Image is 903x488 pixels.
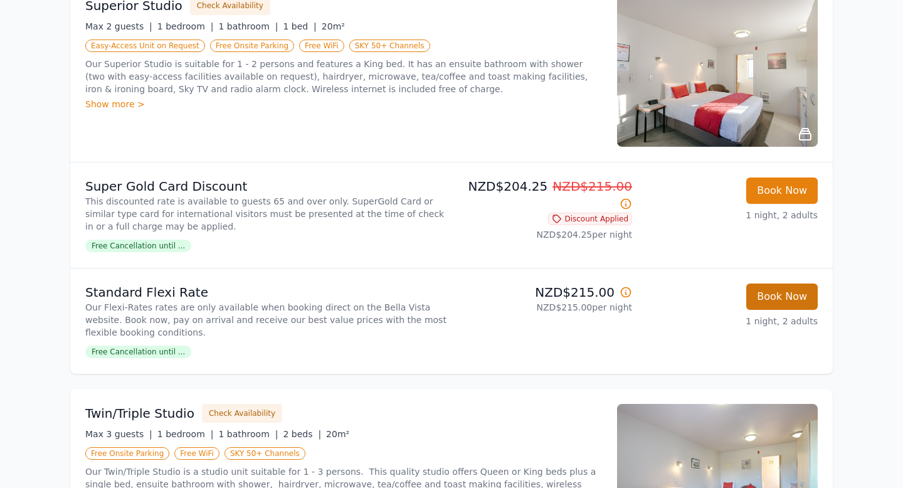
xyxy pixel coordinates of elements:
[349,40,430,52] span: SKY 50+ Channels
[457,228,632,241] p: NZD$204.25 per night
[85,98,602,110] div: Show more >
[642,315,818,327] p: 1 night, 2 adults
[210,40,294,52] span: Free Onsite Parking
[157,429,214,439] span: 1 bedroom |
[218,429,278,439] span: 1 bathroom |
[174,447,219,460] span: Free WiFi
[85,429,152,439] span: Max 3 guests |
[85,301,446,339] p: Our Flexi-Rates rates are only available when booking direct on the Bella Vista website. Book now...
[283,21,316,31] span: 1 bed |
[642,209,818,221] p: 1 night, 2 adults
[85,346,191,358] span: Free Cancellation until ...
[85,284,446,301] p: Standard Flexi Rate
[746,178,818,204] button: Book Now
[299,40,344,52] span: Free WiFi
[85,21,152,31] span: Max 2 guests |
[457,301,632,314] p: NZD$215.00 per night
[457,178,632,213] p: NZD$204.25
[85,240,191,252] span: Free Cancellation until ...
[322,21,345,31] span: 20m²
[326,429,349,439] span: 20m²
[552,179,632,194] span: NZD$215.00
[746,284,818,310] button: Book Now
[157,21,214,31] span: 1 bedroom |
[85,40,205,52] span: Easy-Access Unit on Request
[85,405,194,422] h3: Twin/Triple Studio
[457,284,632,301] p: NZD$215.00
[85,447,169,460] span: Free Onsite Parking
[224,447,305,460] span: SKY 50+ Channels
[85,195,446,233] p: This discounted rate is available to guests 65 and over only. SuperGold Card or similar type card...
[548,213,632,225] span: Discount Applied
[218,21,278,31] span: 1 bathroom |
[283,429,321,439] span: 2 beds |
[85,178,446,195] p: Super Gold Card Discount
[202,404,282,423] button: Check Availability
[85,58,602,95] p: Our Superior Studio is suitable for 1 - 2 persons and features a King bed. It has an ensuite bath...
